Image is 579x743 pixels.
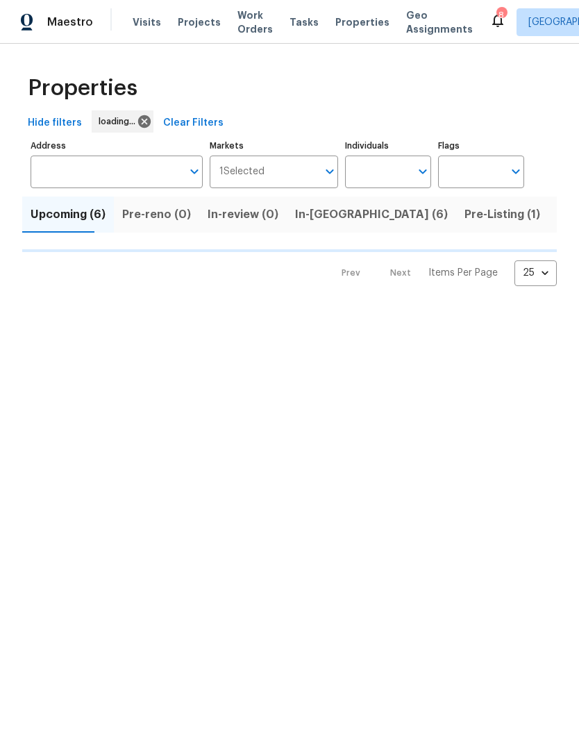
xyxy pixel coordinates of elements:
[219,166,265,178] span: 1 Selected
[210,142,339,150] label: Markets
[28,81,137,95] span: Properties
[413,162,433,181] button: Open
[122,205,191,224] span: Pre-reno (0)
[506,162,526,181] button: Open
[295,205,448,224] span: In-[GEOGRAPHIC_DATA] (6)
[289,17,319,27] span: Tasks
[133,15,161,29] span: Visits
[28,115,82,132] span: Hide filters
[496,8,506,22] div: 8
[163,115,224,132] span: Clear Filters
[31,205,106,224] span: Upcoming (6)
[22,110,87,136] button: Hide filters
[328,260,557,286] nav: Pagination Navigation
[185,162,204,181] button: Open
[31,142,203,150] label: Address
[345,142,431,150] label: Individuals
[438,142,524,150] label: Flags
[158,110,229,136] button: Clear Filters
[514,255,557,291] div: 25
[335,15,389,29] span: Properties
[208,205,278,224] span: In-review (0)
[320,162,339,181] button: Open
[92,110,153,133] div: loading...
[406,8,473,36] span: Geo Assignments
[237,8,273,36] span: Work Orders
[99,115,141,128] span: loading...
[428,266,498,280] p: Items Per Page
[47,15,93,29] span: Maestro
[464,205,540,224] span: Pre-Listing (1)
[178,15,221,29] span: Projects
